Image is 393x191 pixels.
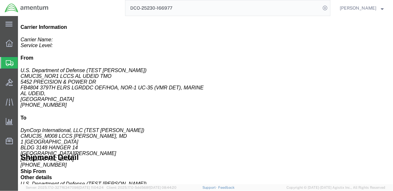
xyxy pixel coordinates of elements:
span: [DATE] 11:04:24 [79,186,104,189]
input: Search for shipment number, reference number [125,0,320,16]
iframe: FS Legacy Container [18,16,393,184]
a: Feedback [218,186,235,189]
span: Charles Davis [340,4,376,12]
button: [PERSON_NAME] [339,4,384,12]
span: Server: 2025.17.0-327f6347098 [26,186,104,189]
span: Copyright © [DATE]-[DATE] Agistix Inc., All Rights Reserved [286,185,385,190]
span: [DATE] 08:44:20 [150,186,176,189]
img: logo [4,3,49,13]
a: Support [202,186,218,189]
span: Client: 2025.17.0-5dd568f [107,186,176,189]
